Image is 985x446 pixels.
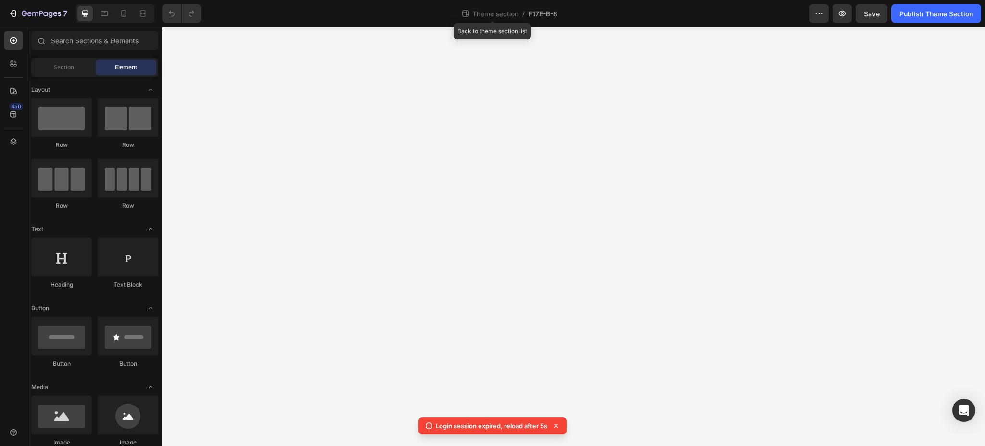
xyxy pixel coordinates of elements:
[899,9,973,19] div: Publish Theme Section
[31,225,43,234] span: Text
[856,4,887,23] button: Save
[98,280,158,289] div: Text Block
[522,9,525,19] span: /
[98,141,158,149] div: Row
[143,222,158,237] span: Toggle open
[143,380,158,395] span: Toggle open
[162,27,985,446] iframe: Design area
[952,399,975,422] div: Open Intercom Messenger
[31,280,92,289] div: Heading
[4,4,72,23] button: 7
[31,359,92,368] div: Button
[891,4,981,23] button: Publish Theme Section
[63,8,67,19] p: 7
[31,304,49,313] span: Button
[9,103,23,110] div: 450
[864,10,880,18] span: Save
[143,82,158,97] span: Toggle open
[529,9,557,19] span: F17E-B-8
[436,421,547,431] p: Login session expired, reload after 5s
[470,9,520,19] span: Theme section
[98,359,158,368] div: Button
[31,31,158,50] input: Search Sections & Elements
[143,301,158,316] span: Toggle open
[31,85,50,94] span: Layout
[31,201,92,210] div: Row
[98,201,158,210] div: Row
[31,141,92,149] div: Row
[31,383,48,392] span: Media
[162,4,201,23] div: Undo/Redo
[53,63,74,72] span: Section
[115,63,137,72] span: Element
